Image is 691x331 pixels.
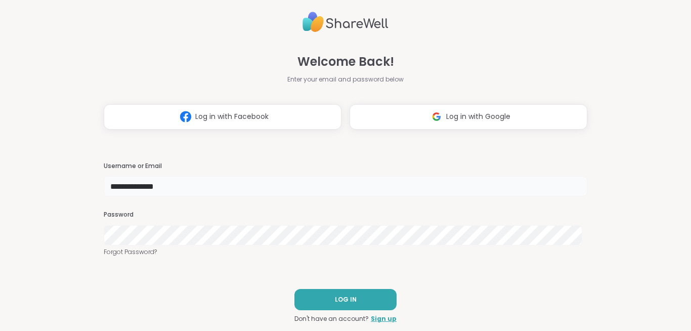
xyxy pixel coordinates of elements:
a: Sign up [371,314,397,323]
h3: Username or Email [104,162,587,171]
img: ShareWell Logomark [427,107,446,126]
span: Log in with Facebook [195,111,269,122]
button: Log in with Facebook [104,104,341,130]
span: Log in with Google [446,111,510,122]
span: Welcome Back! [297,53,394,71]
a: Forgot Password? [104,247,587,257]
span: Enter your email and password below [287,75,404,84]
button: Log in with Google [350,104,587,130]
span: Don't have an account? [294,314,369,323]
button: LOG IN [294,289,397,310]
h3: Password [104,211,587,219]
img: ShareWell Logo [303,8,388,36]
img: ShareWell Logomark [176,107,195,126]
span: LOG IN [335,295,357,304]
